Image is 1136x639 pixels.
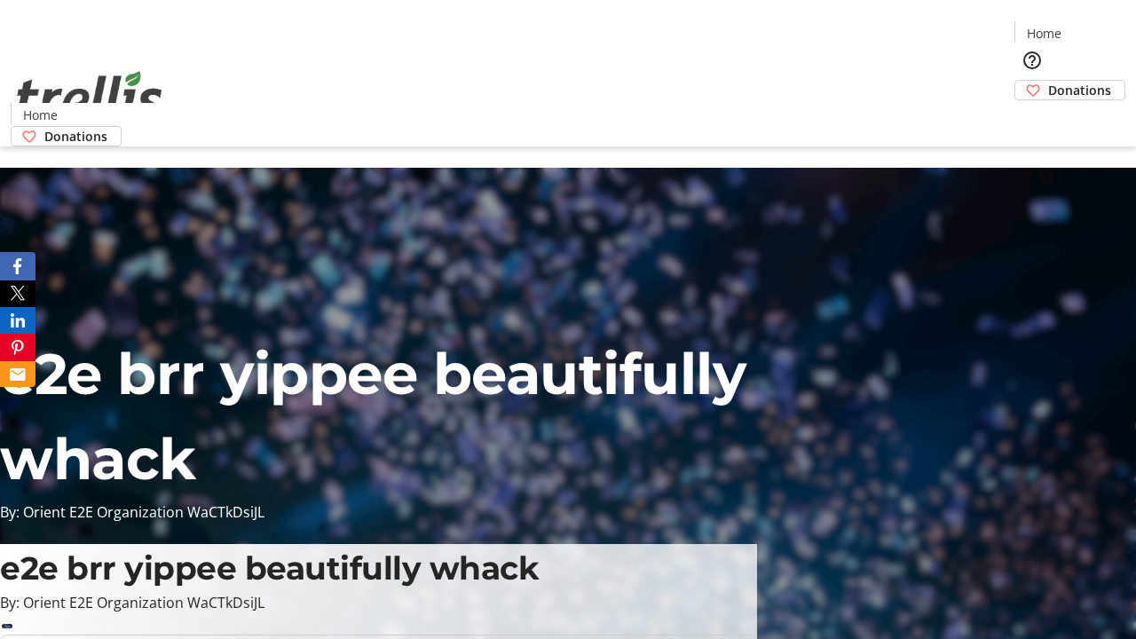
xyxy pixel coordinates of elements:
span: Donations [44,127,107,146]
a: Donations [1014,80,1125,100]
span: Donations [1048,81,1111,99]
img: Orient E2E Organization WaCTkDsiJL's Logo [11,51,169,140]
button: Help [1014,43,1050,78]
span: Home [1027,24,1061,43]
a: Home [1015,24,1072,43]
span: Home [23,106,58,124]
button: Cart [1014,100,1050,136]
a: Home [12,106,68,124]
a: Donations [11,126,122,146]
